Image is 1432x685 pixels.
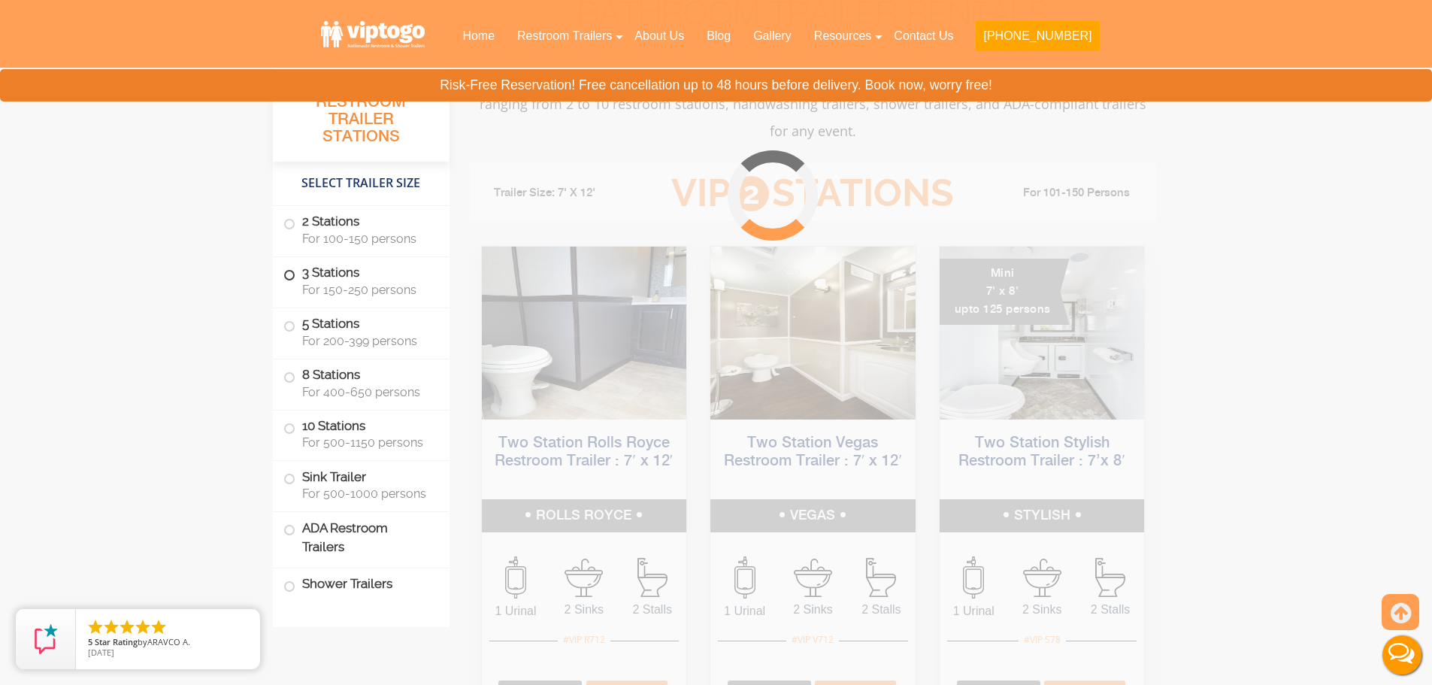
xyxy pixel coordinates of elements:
[847,601,916,619] span: 2 Stalls
[302,385,431,399] span: For 400-650 persons
[118,618,136,636] li: 
[283,411,439,457] label: 10 Stations
[86,618,104,636] li: 
[506,20,623,53] a: Restroom Trailers
[95,636,138,647] span: Star Rating
[940,602,1008,620] span: 1 Urinal
[779,601,847,619] span: 2 Sinks
[283,568,439,601] label: Shower Trailers
[88,636,92,647] span: 5
[480,171,649,216] li: Trailer Size: 7' X 12'
[710,247,916,420] img: Side view of two station restroom trailer with separate doors for males and females
[150,618,168,636] li: 
[505,556,526,599] img: an icon of urinal
[302,435,431,450] span: For 500-1150 persons
[495,435,673,469] a: Two Station Rolls Royce Restroom Trailer : 7′ x 12′
[283,257,439,304] label: 3 Stations
[710,602,779,620] span: 1 Urinal
[786,630,839,650] div: #VIP V712
[710,499,916,532] h5: VEGAS
[958,435,1125,469] a: Two Station Stylish Restroom Trailer : 7’x 8′
[558,630,610,650] div: #VIP R712
[273,71,450,162] h3: All Portable Restroom Trailer Stations
[964,20,1110,60] a: [PHONE_NUMBER]
[302,283,431,297] span: For 150-250 persons
[283,308,439,355] label: 5 Stations
[978,184,1146,202] li: For 101-150 Persons
[734,556,755,599] img: an icon of urinal
[482,602,550,620] span: 1 Urinal
[31,624,61,654] img: Review Rating
[883,20,964,53] a: Contact Us
[147,636,190,647] span: ARAVCO A.
[940,499,1145,532] h5: STYLISH
[482,247,687,420] img: Side view of two station restroom trailer with separate doors for males and females
[724,435,902,469] a: Two Station Vegas Restroom Trailer : 7′ x 12′
[549,601,618,619] span: 2 Sinks
[283,512,439,563] label: ADA Restroom Trailers
[102,618,120,636] li: 
[742,20,803,53] a: Gallery
[88,647,114,658] span: [DATE]
[648,173,977,214] h3: VIP Stations
[302,232,431,246] span: For 100-150 persons
[623,20,695,53] a: About Us
[1076,601,1145,619] span: 2 Stalls
[283,206,439,253] label: 2 Stations
[302,486,431,501] span: For 500-1000 persons
[976,21,1099,51] button: [PHONE_NUMBER]
[1019,630,1066,650] div: #VIP S78
[1008,601,1076,619] span: 2 Sinks
[565,559,603,597] img: an icon of sink
[1023,559,1061,597] img: an icon of sink
[482,499,687,532] h5: ROLLS ROYCE
[451,20,506,53] a: Home
[273,169,450,198] h4: Select Trailer Size
[803,20,883,53] a: Resources
[470,63,1157,144] p: Experience luxury comfort with VIP To Go's premium portable bathroom trailers. We offer portable ...
[88,638,248,648] span: by
[963,556,984,599] img: an icon of urinal
[940,247,1145,420] img: A mini restroom trailer with two separate stations and separate doors for males and females
[283,359,439,406] label: 8 Stations
[866,558,896,597] img: an icon of stall
[940,259,1070,325] div: Mini 7' x 8' upto 125 persons
[637,558,668,597] img: an icon of stall
[1372,625,1432,685] button: Live Chat
[283,461,439,508] label: Sink Trailer
[1095,558,1125,597] img: an icon of stall
[302,334,431,348] span: For 200-399 persons
[695,20,742,53] a: Blog
[618,601,686,619] span: 2 Stalls
[134,618,152,636] li: 
[794,559,832,597] img: an icon of sink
